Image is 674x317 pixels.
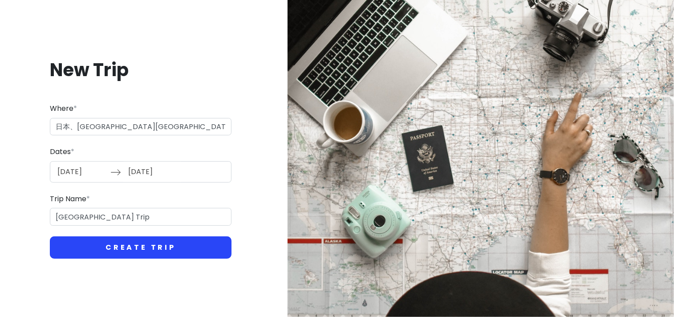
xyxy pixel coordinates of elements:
[50,193,90,205] label: Trip Name
[50,103,77,114] label: Where
[50,236,231,259] button: Create Trip
[50,146,74,158] label: Dates
[50,208,231,226] input: Give it a name
[53,162,110,182] input: Start Date
[123,162,181,182] input: End Date
[50,118,231,136] input: City (e.g., New York)
[50,58,231,81] h1: New Trip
